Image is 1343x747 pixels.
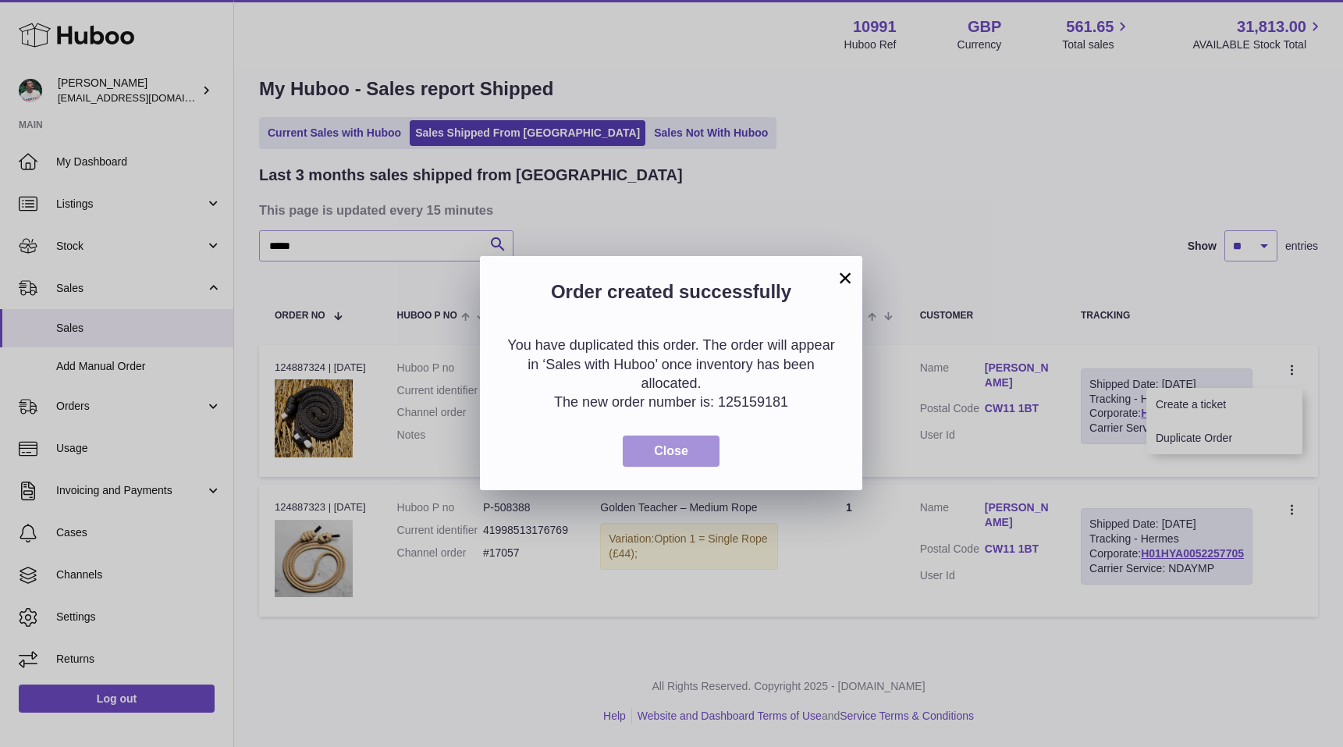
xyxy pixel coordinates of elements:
span: Close [654,444,688,457]
button: × [836,269,854,287]
p: You have duplicated this order. The order will appear in ‘Sales with Huboo’ once inventory has be... [503,336,839,393]
button: Close [623,436,719,468]
h2: Order created successfully [503,279,839,312]
p: The new order number is: 125159181 [503,393,839,411]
